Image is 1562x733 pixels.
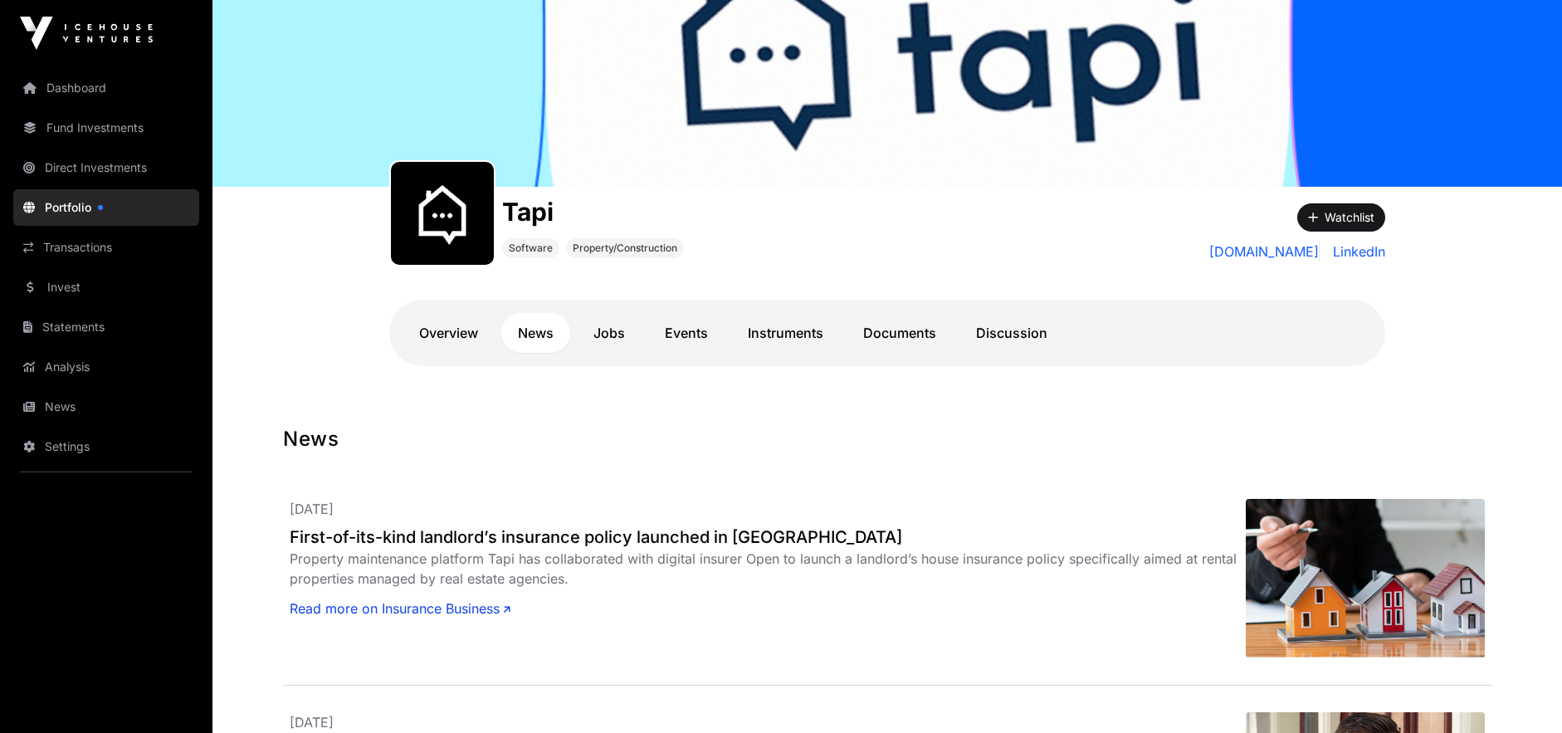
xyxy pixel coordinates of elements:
[509,242,553,255] span: Software
[13,269,199,305] a: Invest
[290,549,1246,589] div: Property maintenance platform Tapi has collaborated with digital insurer Open to launch a landlor...
[577,313,642,353] a: Jobs
[1479,653,1562,733] iframe: Chat Widget
[13,388,199,425] a: News
[13,70,199,106] a: Dashboard
[290,712,1246,732] p: [DATE]
[283,426,1491,452] h1: News
[847,313,953,353] a: Documents
[13,189,199,226] a: Portfolio
[290,525,1246,549] a: First-of-its-kind landlord’s insurance policy launched in [GEOGRAPHIC_DATA]
[1246,499,1485,658] img: 0270_638192559409763867.jpg
[13,349,199,385] a: Analysis
[13,309,199,345] a: Statements
[403,313,1372,353] nav: Tabs
[648,313,725,353] a: Events
[290,499,1246,519] p: [DATE]
[731,313,840,353] a: Instruments
[573,242,677,255] span: Property/Construction
[501,313,570,353] a: News
[403,313,495,353] a: Overview
[13,149,199,186] a: Direct Investments
[290,599,510,618] a: Read more on Insurance Business
[398,169,487,258] img: output-onlinepngtools---2025-07-02T175319.651.png
[1326,242,1385,261] a: LinkedIn
[13,229,199,266] a: Transactions
[13,110,199,146] a: Fund Investments
[1297,203,1385,232] button: Watchlist
[502,197,684,227] h1: Tapi
[959,313,1064,353] a: Discussion
[20,17,153,50] img: Icehouse Ventures Logo
[13,428,199,465] a: Settings
[1209,242,1320,261] a: [DOMAIN_NAME]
